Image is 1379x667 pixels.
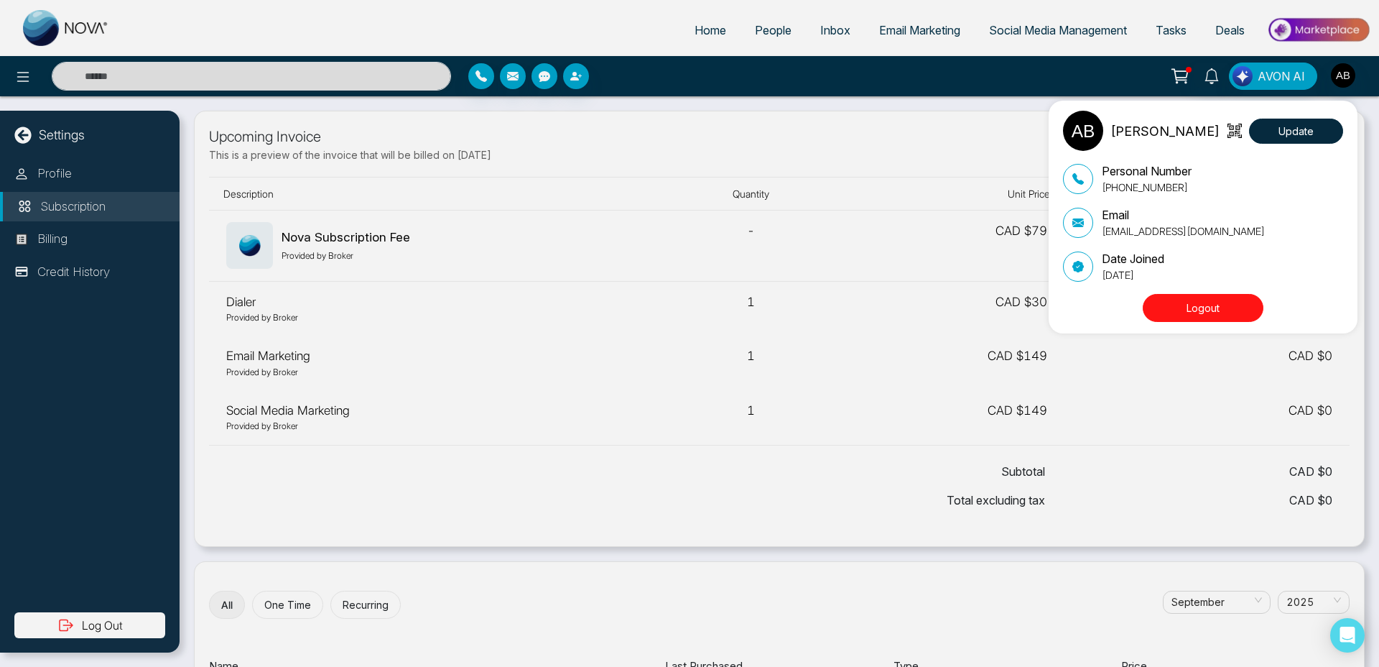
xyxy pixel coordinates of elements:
p: Email [1102,206,1265,224]
button: Logout [1143,294,1263,322]
p: Date Joined [1102,250,1164,267]
button: Update [1249,119,1343,144]
p: Personal Number [1102,162,1192,180]
p: [EMAIL_ADDRESS][DOMAIN_NAME] [1102,224,1265,239]
div: Open Intercom Messenger [1330,618,1365,653]
p: [PHONE_NUMBER] [1102,180,1192,195]
p: [PERSON_NAME] [1110,121,1220,141]
p: [DATE] [1102,267,1164,282]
